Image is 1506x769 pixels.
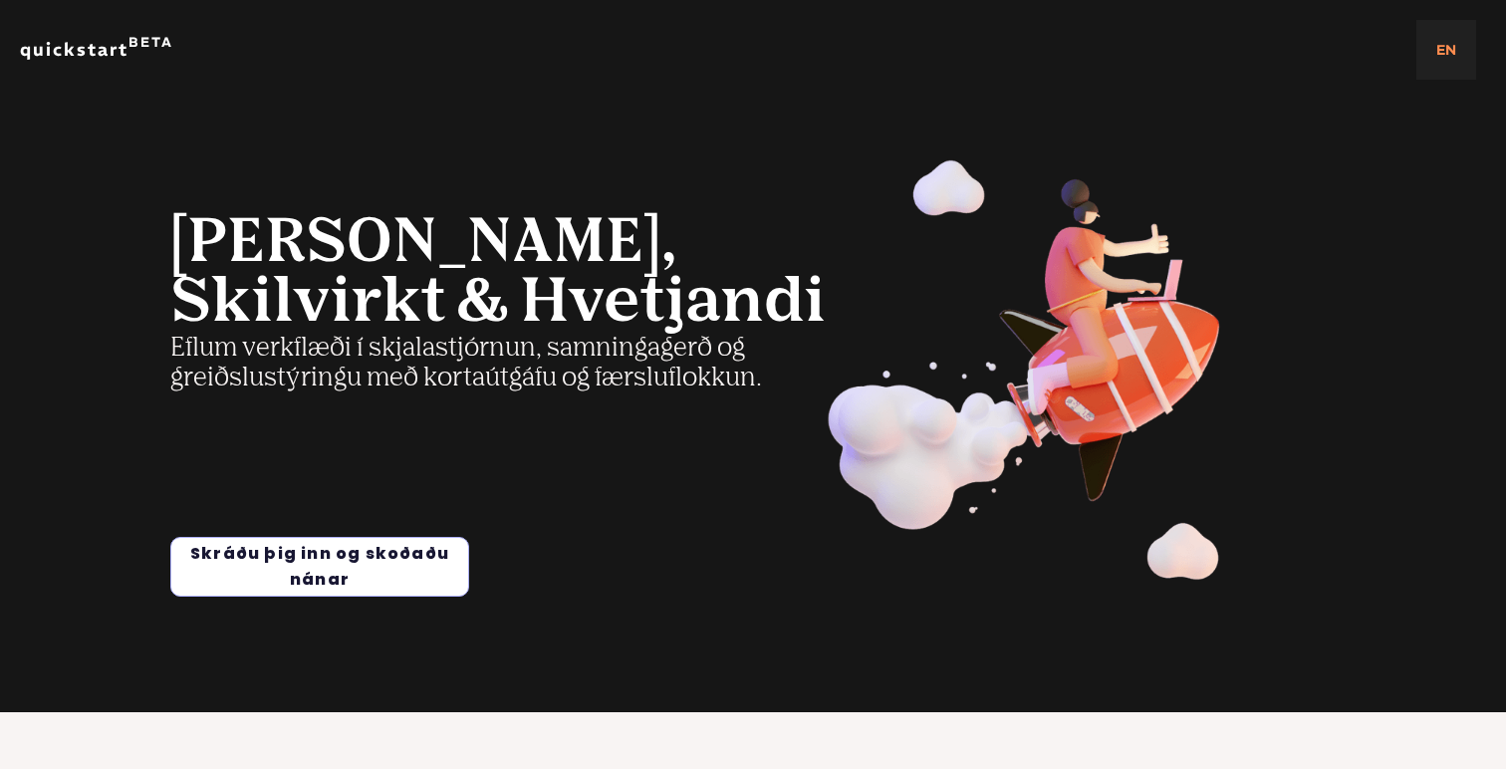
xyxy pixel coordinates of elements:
[1416,20,1476,80] div: en
[20,40,128,60] a: quickstart
[456,274,826,334] strong: & Hvetjandi
[170,214,870,393] div: Eflum verkflæði í skjalastjórnun, samningagerð og greiðslustýringu með kortaútgáfu og færsluflokkun.
[171,538,468,596] a: Skráðu þig inn og skoðaðu nánar
[1436,40,1456,60] a: en
[170,214,678,334] strong: [PERSON_NAME], Skilvirkt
